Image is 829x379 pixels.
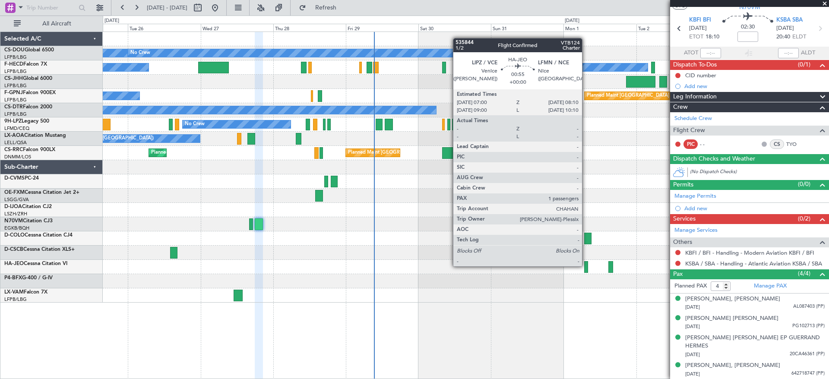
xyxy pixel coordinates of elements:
div: Tue 2 [636,24,709,32]
div: [PERSON_NAME], [PERSON_NAME] [685,295,780,303]
span: CS-JHH [4,76,23,81]
span: Others [673,237,692,247]
a: LFPB/LBG [4,54,27,60]
a: P4-BFXG-400 / G-IV [4,275,53,281]
button: All Aircraft [9,17,94,31]
div: [PERSON_NAME] [PERSON_NAME] EP GUERRAND HERMES [685,334,825,351]
input: Trip Number [26,1,76,14]
span: KSBA SBA [776,16,803,25]
a: KSBA / SBA - Handling - Atlantic Aviation KSBA / SBA [685,260,822,267]
span: CS-DOU [4,47,25,53]
a: DNMM/LOS [4,154,31,160]
div: No Crew Barcelona ([GEOGRAPHIC_DATA]) [57,132,154,145]
a: F-HECDFalcon 7X [4,62,47,67]
span: ETOT [689,33,703,41]
span: (4/4) [798,269,810,278]
a: LFPB/LBG [4,97,27,103]
div: [DATE] [104,17,119,25]
a: LFMD/CEQ [4,125,29,132]
div: No Crew [541,61,561,74]
span: P4-BFX [4,275,22,281]
span: 642718747 (PP) [791,370,825,377]
div: No Crew [185,118,205,131]
a: CS-RRCFalcon 900LX [4,147,55,152]
div: Fri 29 [346,24,418,32]
div: PIC [683,139,698,149]
a: CS-JHHGlobal 6000 [4,76,52,81]
div: Sat 30 [418,24,491,32]
div: Planned Maint [GEOGRAPHIC_DATA] ([GEOGRAPHIC_DATA]) [587,89,723,102]
span: CS-RRC [4,147,23,152]
span: Leg Information [673,92,717,102]
span: 9H-LPZ [4,119,22,124]
span: [DATE] [689,24,707,33]
span: [DATE] - [DATE] [147,4,187,12]
div: Mon 1 [563,24,636,32]
span: Flight Crew [673,126,705,136]
a: Schedule Crew [674,114,712,123]
a: LSZH/ZRH [4,211,27,217]
div: No Crew [130,47,150,60]
a: LX-AOACitation Mustang [4,133,66,138]
a: F-GPNJFalcon 900EX [4,90,56,95]
span: [DATE] [685,371,700,377]
span: Pax [673,269,683,279]
a: OE-FXMCessna Citation Jet 2+ [4,190,79,195]
a: TYO [786,140,806,148]
a: LFPB/LBG [4,111,27,117]
span: [DATE] [685,304,700,310]
span: D-CSCB [4,247,23,252]
span: [DATE] [776,24,794,33]
span: F-GPNJ [4,90,23,95]
a: LFPB/LBG [4,82,27,89]
span: 02:30 [741,23,755,32]
span: 18:10 [706,33,719,41]
a: LSGG/GVA [4,196,29,203]
div: No Crew [469,89,489,102]
div: CS [770,139,784,149]
a: N70VMCitation CJ3 [4,218,53,224]
a: LX-VAMFalcon 7X [4,290,47,295]
div: Add new [684,205,825,212]
span: AL087403 (PP) [793,303,825,310]
span: (0/2) [798,214,810,223]
span: All Aircraft [22,21,91,27]
span: KBFI BFI [689,16,711,25]
div: Add new [684,82,825,90]
span: PG102713 (PP) [792,322,825,330]
a: KBFI / BFI - Handling - Modern Aviation KBFI / BFI [685,249,814,256]
span: (0/0) [798,180,810,189]
span: ELDT [792,33,806,41]
input: --:-- [700,48,721,58]
span: D-CVMS [4,176,25,181]
a: Manage Permits [674,192,716,201]
div: Tue 26 [128,24,200,32]
span: CS-DTR [4,104,23,110]
a: HA-JEOCessna Citation VI [4,261,67,266]
span: Crew [673,102,688,112]
span: N70VM [739,3,760,12]
a: LELL/QSA [4,139,27,146]
span: OE-FXM [4,190,25,195]
a: LFPB/LBG [4,296,27,303]
span: [DATE] [685,351,700,358]
span: F-HECD [4,62,23,67]
a: D-CVMSPC-24 [4,176,39,181]
span: Services [673,214,696,224]
span: D-IJOA [4,204,22,209]
div: Planned Maint [GEOGRAPHIC_DATA] ([GEOGRAPHIC_DATA]) [151,146,287,159]
span: LX-AOA [4,133,24,138]
span: D-COLO [4,233,25,238]
span: Dispatch Checks and Weather [673,154,755,164]
span: ATOT [684,49,698,57]
a: EGKB/BQH [4,225,29,231]
div: CID number [685,72,716,79]
a: D-IJOACitation CJ2 [4,204,52,209]
a: Manage PAX [754,282,787,291]
div: Wed 27 [201,24,273,32]
span: ALDT [801,49,815,57]
div: [PERSON_NAME], [PERSON_NAME] [685,361,780,370]
button: Refresh [295,1,347,15]
span: (0/1) [798,60,810,69]
div: Sun 31 [491,24,563,32]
